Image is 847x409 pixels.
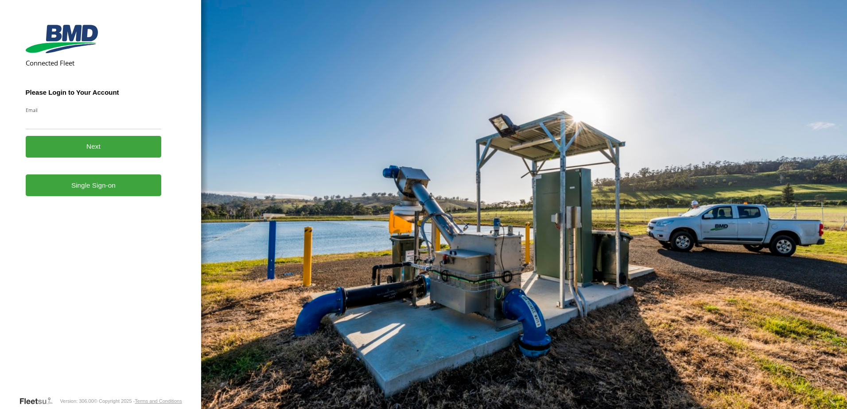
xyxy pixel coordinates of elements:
a: Single Sign-on [26,174,162,196]
div: © Copyright 2025 - [94,398,182,404]
img: BMD [26,25,98,53]
a: Terms and Conditions [135,398,182,404]
h3: Please Login to Your Account [26,89,162,96]
button: Next [26,136,162,158]
label: Email [26,107,162,113]
div: Version: 306.00 [60,398,93,404]
h2: Connected Fleet [26,58,162,67]
a: Visit our Website [19,397,60,405]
